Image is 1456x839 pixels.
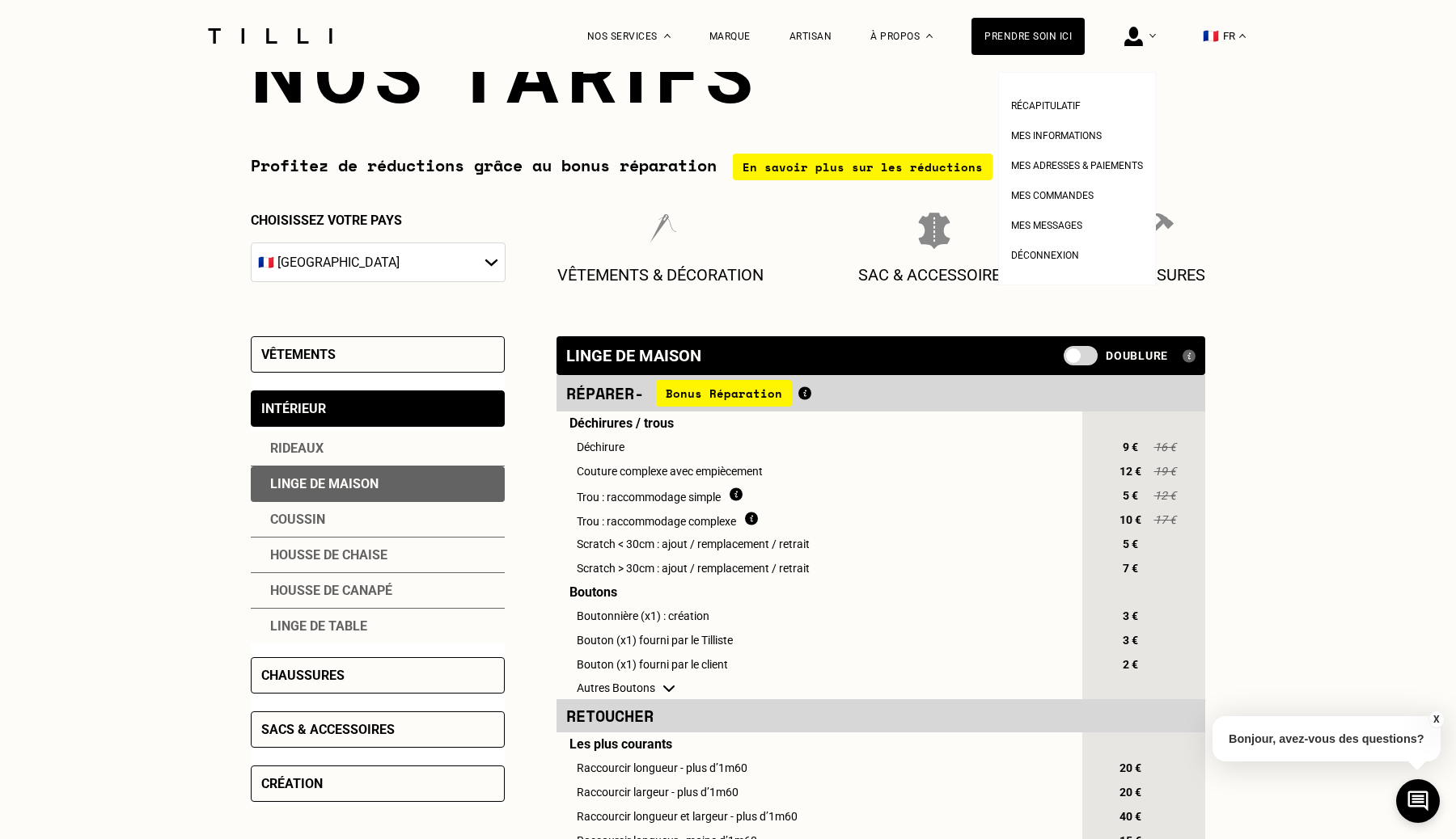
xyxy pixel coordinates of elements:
[709,31,751,42] a: Marque
[557,732,1080,756] td: Les plus courants
[202,28,338,44] img: Logo du service de couturière Tilli
[1011,155,1143,172] a: Mes adresses & paiements
[1011,190,1094,201] span: Mes commandes
[251,154,1205,180] div: Profitez de réductions grâce au bonus réparation
[733,154,993,180] div: En savoir plus sur les réductions
[1153,441,1177,453] span: 16 €
[557,699,1080,732] td: Retoucher
[1115,609,1145,622] span: 3 €
[251,573,505,609] div: Housse de canapé
[251,502,505,538] div: Coussin
[557,508,1080,532] td: Trou : raccommodage complexe
[730,487,743,501] img: Qu'est ce que le raccommodage ?
[1011,250,1079,261] span: Déconnexion
[1153,489,1177,502] span: 12 €
[557,652,1080,677] td: Bouton (x1) fourni par le client
[261,347,336,362] div: Vêtements
[251,213,506,228] p: Choisissez votre pays
[1115,538,1145,550] span: 5 €
[1115,786,1145,799] span: 20 €
[1115,810,1145,823] span: 40 €
[641,213,679,249] img: Vêtements & décoration
[557,628,1080,652] td: Bouton (x1) fourni par le Tilliste
[656,380,792,407] span: Bonus Réparation
[1428,710,1444,728] button: X
[918,213,950,249] img: Sac & Accessoires
[1115,513,1145,526] span: 10 €
[557,556,1080,580] td: Scratch > 30cm : ajout / remplacement / retrait
[261,668,345,683] div: Chaussures
[557,459,1080,483] td: Couture complexe avec empiècement
[557,435,1080,459] td: Déchirure
[745,512,758,525] img: Qu'est ce que le raccommodage ?
[858,265,1010,285] p: Sac & Accessoires
[557,604,1080,628] td: Boutonnière (x1) : création
[1213,716,1441,761] p: Bonjour, avez-vous des questions?
[261,722,395,737] div: Sacs & accessoires
[1115,562,1145,575] span: 7 €
[1115,489,1145,502] span: 5 €
[1153,513,1177,526] span: 17 €
[1011,185,1094,202] a: Mes commandes
[664,34,671,38] img: Menu déroulant
[798,386,811,400] img: Qu'est ce que le Bonus Réparation ?
[1115,761,1145,774] span: 20 €
[1011,215,1082,232] a: Mes messages
[557,483,1080,508] td: Trou : raccommodage simple
[557,677,1080,699] td: Autres Boutons
[1183,349,1196,363] img: Qu'est ce qu'une doublure ?
[663,685,675,692] img: chevron
[557,532,1080,556] td: Scratch < 30cm : ajout / remplacement / retrait
[1106,349,1168,362] span: Doublure
[1011,125,1102,142] a: Mes informations
[251,31,1205,121] h1: Nos tarifs
[251,431,505,466] div: Rideaux
[566,380,1070,407] div: Réparer -
[566,346,701,365] div: Linge de maison
[261,401,326,416] div: Intérieur
[1011,245,1079,262] a: Déconnexion
[557,580,1080,604] td: Boutons
[971,18,1085,55] a: Prendre soin ici
[251,466,505,502] div: Linge de maison
[1011,100,1081,112] span: Récapitulatif
[1115,634,1145,647] span: 3 €
[1149,34,1156,38] img: Menu déroulant
[261,776,323,791] div: Création
[251,609,505,643] div: Linge de table
[1115,465,1145,478] span: 12 €
[1203,28,1219,44] span: 🇫🇷
[1115,441,1145,453] span: 9 €
[557,804,1080,828] td: Raccourcir longueur et largeur - plus d’1m60
[557,756,1080,780] td: Raccourcir longueur - plus d’1m60
[1153,465,1177,478] span: 19 €
[1011,160,1143,171] span: Mes adresses & paiements
[557,411,1080,435] td: Déchirures / trous
[1011,95,1081,112] a: Récapitulatif
[1124,27,1143,46] img: icône connexion
[1115,658,1145,671] span: 2 €
[926,34,933,38] img: Menu déroulant à propos
[557,265,764,285] p: Vêtements & décoration
[789,31,832,42] a: Artisan
[251,538,505,573] div: Housse de chaise
[1011,220,1082,231] span: Mes messages
[1239,34,1246,38] img: menu déroulant
[1011,130,1102,141] span: Mes informations
[557,780,1080,804] td: Raccourcir largeur - plus d’1m60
